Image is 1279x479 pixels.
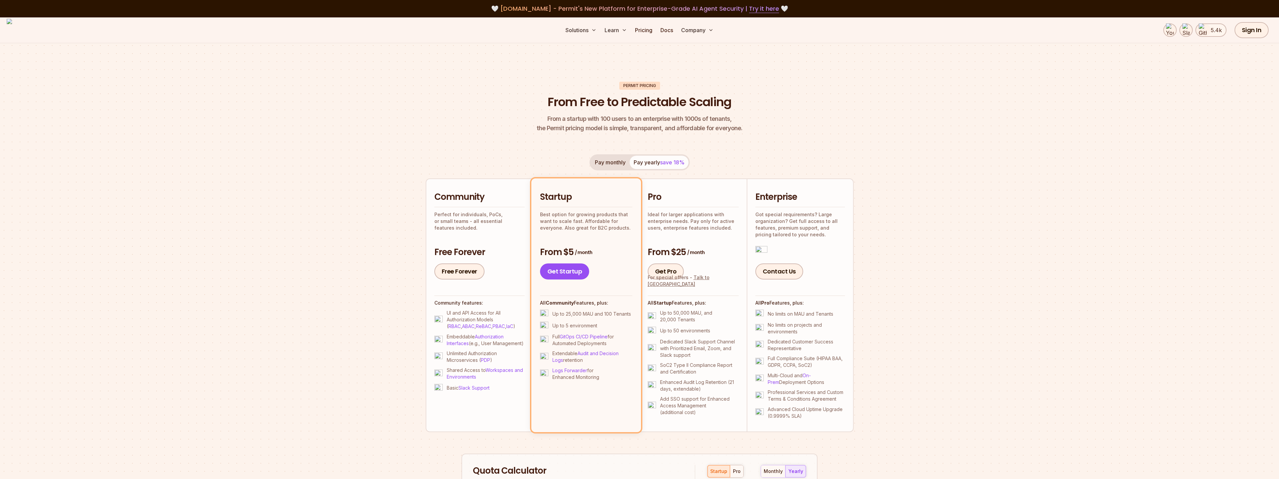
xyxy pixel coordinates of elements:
a: IaC [506,323,513,329]
a: Logs Forwarder [552,368,587,373]
p: Embeddable (e.g., User Management) [447,333,525,347]
a: Free Forever [434,263,485,280]
a: RBAC [448,323,461,329]
a: Authorization Interfaces [447,334,504,346]
h2: Quota Calculator [473,465,683,477]
a: Try it here [749,4,779,13]
p: Ideal for larger applications with enterprise needs. Pay only for active users, enterprise featur... [648,211,739,231]
a: ABAC [462,323,474,329]
span: 5.4k [1207,26,1222,34]
h2: Community [434,191,525,203]
p: Perfect for individuals, PoCs, or small teams - all essential features included. [434,211,525,231]
a: PDP [481,357,490,363]
h4: All Features, plus: [755,300,845,306]
p: Up to 50 environments [660,327,710,334]
p: Best option for growing products that want to scale fast. Affordable for everyone. Also great for... [540,211,632,231]
h4: All Features, plus: [540,300,632,306]
h3: Free Forever [434,246,525,258]
h3: From $5 [540,246,632,258]
p: Professional Services and Custom Terms & Conditions Agreement [768,389,845,402]
a: PBAC [493,323,505,329]
p: Full Compliance Suite (HIPAA BAA, GDPR, CCPA, SoC2) [768,355,845,369]
p: Extendable retention [552,350,632,364]
h4: Community features: [434,300,525,306]
button: Company [678,23,716,37]
img: Permit logo [7,19,72,42]
p: Got special requirements? Large organization? Get full access to all features, premium support, a... [755,211,845,238]
p: UI and API Access for All Authorization Models ( , , , , ) [447,310,525,330]
p: Unlimited Authorization Microservices ( ) [447,350,525,364]
strong: Startup [653,300,672,306]
p: Up to 5 environment [552,322,597,329]
span: / month [575,249,592,256]
p: Full for Automated Deployments [552,333,632,347]
span: From a startup with 100 users to an enterprise with 1000s of tenants, [537,114,743,124]
p: the Permit pricing model is simple, transparent, and affordable for everyone. [537,114,743,133]
h1: From Free to Predictable Scaling [548,94,731,110]
h2: Enterprise [755,191,845,203]
a: Docs [658,23,676,37]
a: On-Prem [768,373,811,385]
p: Multi-Cloud and Deployment Options [768,372,845,386]
p: Up to 50,000 MAU, and 20,000 Tenants [660,310,739,323]
button: Solutions [563,23,599,37]
p: Up to 25,000 MAU and 100 Tenants [552,311,631,317]
a: Sign In [1235,22,1269,38]
p: SoC2 Type II Compliance Report and Certification [660,362,739,375]
p: Dedicated Slack Support Channel with Prioritized Email, Zoom, and Slack support [660,338,739,358]
a: Pricing [632,23,655,37]
a: 5.4k [1195,23,1227,37]
h3: From $25 [648,246,739,258]
span: [DOMAIN_NAME] - Permit's New Platform for Enterprise-Grade AI Agent Security | [500,4,779,13]
div: pro [733,468,741,475]
div: Permit Pricing [619,82,660,90]
div: 🤍 🤍 [16,4,1263,13]
p: for Enhanced Monitoring [552,367,632,381]
p: Shared Access to [447,367,525,380]
a: ReBAC [476,323,491,329]
div: monthly [764,468,783,475]
a: Slack Support [458,385,490,391]
strong: Community [546,300,574,306]
p: Dedicated Customer Success Representative [768,338,845,352]
p: No limits on projects and environments [768,322,845,335]
div: For special offers - [648,274,739,288]
p: Add SSO support for Enhanced Access Management (additional cost) [660,396,739,416]
p: Advanced Cloud Uptime Upgrade (0.9999% SLA) [768,406,845,419]
h2: Startup [540,191,632,203]
span: / month [687,249,705,256]
a: Get Pro [648,263,684,280]
a: Get Startup [540,263,590,280]
strong: Pro [761,300,769,306]
a: GitOps CI/CD Pipeline [560,334,608,339]
h4: All Features, plus: [648,300,739,306]
button: Learn [602,23,630,37]
a: Contact Us [755,263,803,280]
a: Audit and Decision Logs [552,350,619,363]
p: Enhanced Audit Log Retention (21 days, extendable) [660,379,739,392]
button: Pay monthly [591,156,630,169]
p: No limits on MAU and Tenants [768,311,833,317]
p: Basic [447,385,490,391]
h2: Pro [648,191,739,203]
